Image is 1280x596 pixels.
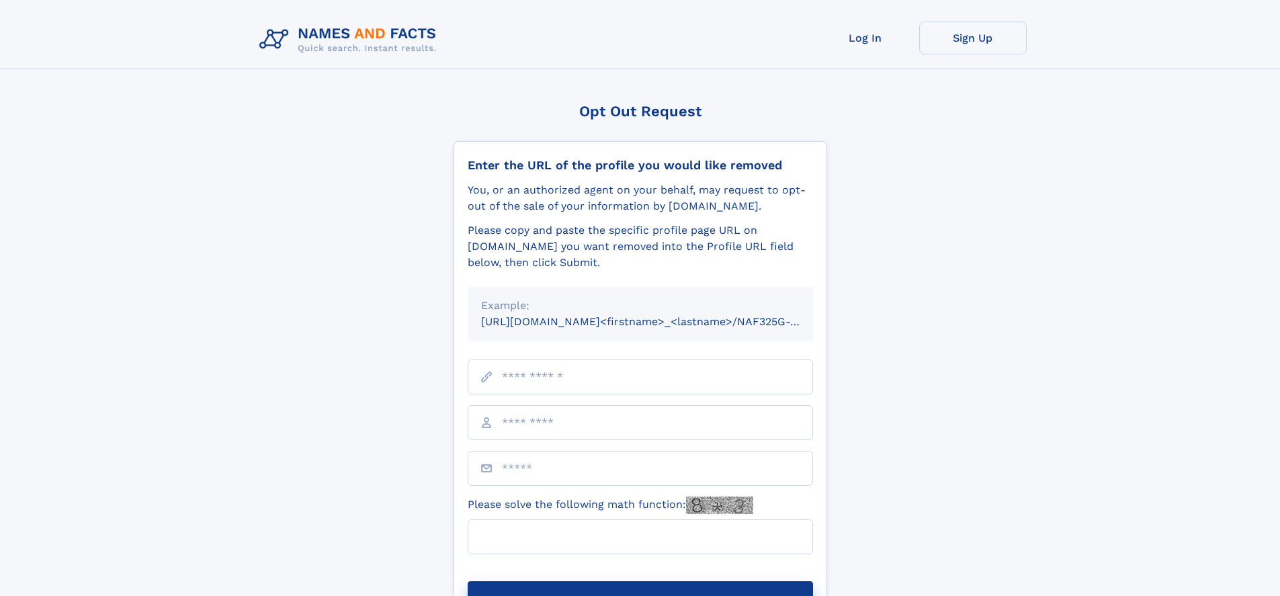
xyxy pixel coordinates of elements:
[468,222,813,271] div: Please copy and paste the specific profile page URL on [DOMAIN_NAME] you want removed into the Pr...
[812,22,919,54] a: Log In
[481,315,839,328] small: [URL][DOMAIN_NAME]<firstname>_<lastname>/NAF325G-xxxxxxxx
[919,22,1027,54] a: Sign Up
[254,22,447,58] img: Logo Names and Facts
[481,298,800,314] div: Example:
[468,497,753,514] label: Please solve the following math function:
[468,182,813,214] div: You, or an authorized agent on your behalf, may request to opt-out of the sale of your informatio...
[468,158,813,173] div: Enter the URL of the profile you would like removed
[454,103,827,120] div: Opt Out Request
